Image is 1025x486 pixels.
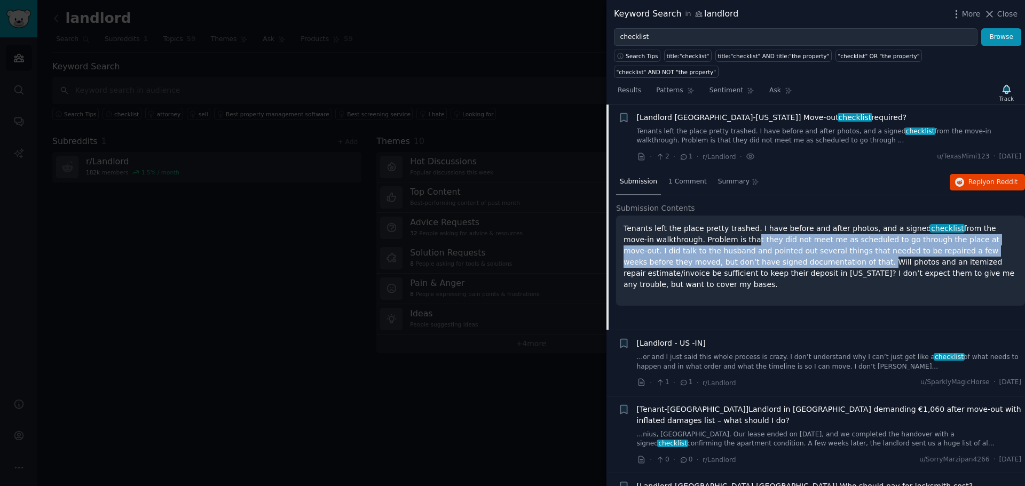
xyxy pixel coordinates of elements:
a: "checklist" AND NOT "the property" [614,66,719,78]
span: · [994,378,996,387]
span: u/SparklyMagicHorse [920,378,989,387]
span: 1 [656,378,669,387]
span: 1 [679,378,692,387]
span: [DATE] [999,455,1021,465]
a: Patterns [652,82,698,104]
p: Tenants left the place pretty trashed. I have before and after photos, and a signed from the move... [624,223,1018,290]
span: · [673,454,675,465]
span: · [994,455,996,465]
button: Search Tips [614,50,660,62]
a: [Landlord [GEOGRAPHIC_DATA]-[US_STATE]] Move-outchecklistrequired? [637,112,907,123]
span: u/TexasMimi123 [937,152,989,162]
a: [Landlord - US -IN] [637,338,706,349]
span: 1 Comment [668,177,707,187]
span: · [697,151,699,162]
span: checklist [838,113,872,122]
a: Sentiment [706,82,758,104]
span: · [739,151,742,162]
button: Close [984,9,1018,20]
span: Submission Contents [616,203,695,214]
span: checklist [905,128,935,135]
a: title:"checklist" AND title:"the property" [715,50,832,62]
span: r/Landlord [703,456,736,464]
div: Track [999,95,1014,102]
div: title:"checklist" [667,52,709,60]
span: checklist [657,440,688,447]
span: 2 [656,152,669,162]
span: Search Tips [626,52,658,60]
span: checklist [934,353,964,361]
a: Tenants left the place pretty trashed. I have before and after photos, and a signedchecklistfrom ... [637,127,1022,146]
span: · [673,151,675,162]
div: "checklist" OR "the property" [838,52,919,60]
span: Patterns [656,86,683,95]
span: [DATE] [999,152,1021,162]
button: Replyon Reddit [950,174,1025,191]
a: "checklist" OR "the property" [835,50,922,62]
span: u/SorryMarzipan4266 [919,455,989,465]
span: · [697,454,699,465]
span: 0 [656,455,669,465]
span: r/Landlord [703,379,736,387]
span: · [697,377,699,388]
span: Results [618,86,641,95]
span: [DATE] [999,378,1021,387]
span: Sentiment [709,86,743,95]
span: 1 [679,152,692,162]
button: More [951,9,981,20]
a: Results [614,82,645,104]
input: Try a keyword related to your business [614,28,977,46]
span: · [650,151,652,162]
span: Submission [620,177,657,187]
span: r/Landlord [703,153,736,161]
span: on Reddit [987,178,1018,186]
button: Browse [981,28,1021,46]
span: · [650,377,652,388]
a: Ask [766,82,796,104]
span: checklist [930,224,965,233]
span: Close [997,9,1018,20]
div: "checklist" AND NOT "the property" [617,68,716,76]
a: ...or and I just said this whole process is crazy. I don’t understand why I can’t just get like a... [637,353,1022,371]
div: Keyword Search landlord [614,7,738,21]
span: · [650,454,652,465]
button: Track [996,82,1018,104]
a: ...nius, [GEOGRAPHIC_DATA]. Our lease ended on [DATE], and we completed the handover with a signe... [637,430,1022,449]
span: Ask [769,86,781,95]
span: · [994,152,996,162]
span: · [673,377,675,388]
span: [Landlord [GEOGRAPHIC_DATA]-[US_STATE]] Move-out required? [637,112,907,123]
span: in [685,10,691,19]
a: title:"checklist" [664,50,712,62]
a: [Tenant-[GEOGRAPHIC_DATA]]Landlord in [GEOGRAPHIC_DATA] demanding €1,060 after move-out with infl... [637,404,1022,426]
span: More [962,9,981,20]
span: Summary [718,177,750,187]
div: title:"checklist" AND title:"the property" [717,52,829,60]
span: 0 [679,455,692,465]
span: Reply [968,178,1018,187]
